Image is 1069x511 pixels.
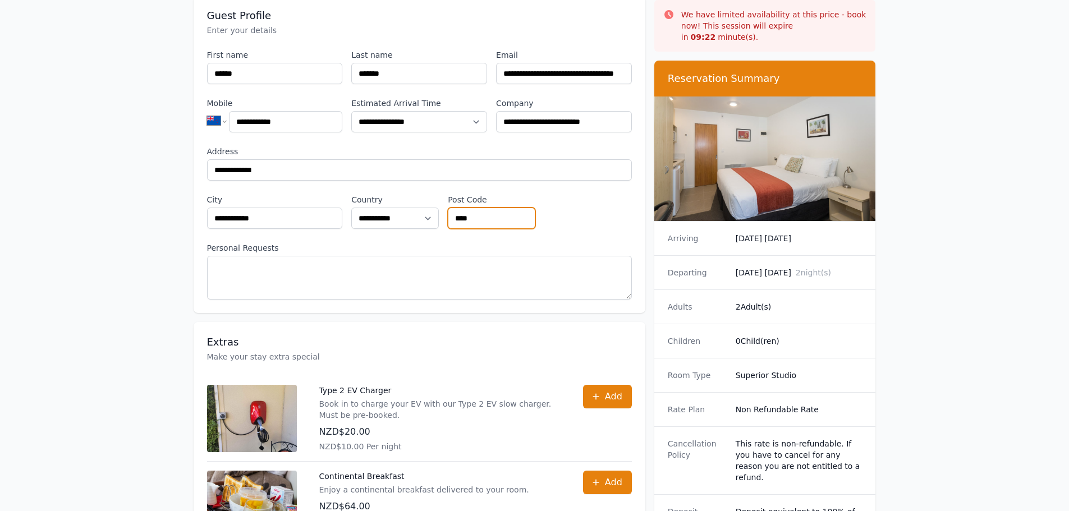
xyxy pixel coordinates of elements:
p: Type 2 EV Charger [319,385,561,396]
span: Add [605,390,622,403]
label: Mobile [207,98,343,109]
dd: Superior Studio [736,370,862,381]
dt: Arriving [668,233,727,244]
p: Continental Breakfast [319,471,529,482]
dd: 0 Child(ren) [736,335,862,347]
p: NZD$20.00 [319,425,561,439]
dt: Cancellation Policy [668,438,727,483]
label: Address [207,146,632,157]
button: Add [583,471,632,494]
p: NZD$10.00 Per night [319,441,561,452]
label: Last name [351,49,487,61]
label: First name [207,49,343,61]
p: Enter your details [207,25,632,36]
label: Personal Requests [207,242,632,254]
h3: Reservation Summary [668,72,862,85]
label: Country [351,194,439,205]
label: City [207,194,343,205]
dt: Children [668,335,727,347]
dd: [DATE] [DATE] [736,267,862,278]
img: Superior Studio [654,96,876,221]
h3: Extras [207,335,632,349]
label: Company [496,98,632,109]
span: 2 night(s) [796,268,831,277]
p: Enjoy a continental breakfast delivered to your room. [319,484,529,495]
dd: [DATE] [DATE] [736,233,862,244]
dt: Room Type [668,370,727,381]
label: Estimated Arrival Time [351,98,487,109]
dt: Rate Plan [668,404,727,415]
p: Book in to charge your EV with our Type 2 EV slow charger. Must be pre-booked. [319,398,561,421]
span: Add [605,476,622,489]
strong: 09 : 22 [691,33,716,42]
dt: Adults [668,301,727,312]
h3: Guest Profile [207,9,632,22]
label: Email [496,49,632,61]
img: Type 2 EV Charger [207,385,297,452]
dt: Departing [668,267,727,278]
dd: 2 Adult(s) [736,301,862,312]
p: Make your stay extra special [207,351,632,362]
dd: Non Refundable Rate [736,404,862,415]
div: This rate is non-refundable. If you have to cancel for any reason you are not entitled to a refund. [736,438,862,483]
p: We have limited availability at this price - book now! This session will expire in minute(s). [681,9,867,43]
label: Post Code [448,194,535,205]
button: Add [583,385,632,408]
